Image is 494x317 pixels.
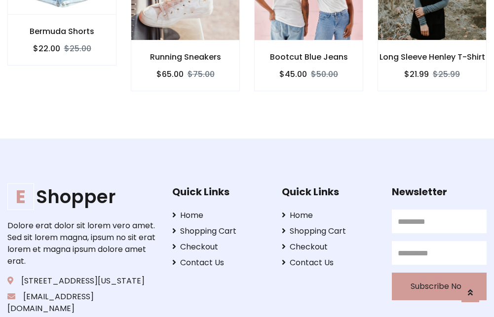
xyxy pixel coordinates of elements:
[7,183,34,210] span: E
[172,225,267,237] a: Shopping Cart
[282,225,377,237] a: Shopping Cart
[33,44,60,53] h6: $22.00
[188,69,215,80] del: $75.00
[131,52,239,62] h6: Running Sneakers
[7,186,157,208] a: EShopper
[404,70,429,79] h6: $21.99
[156,70,184,79] h6: $65.00
[172,186,267,198] h5: Quick Links
[255,52,363,62] h6: Bootcut Blue Jeans
[392,273,487,300] button: Subscribe Now
[172,241,267,253] a: Checkout
[7,291,157,315] p: [EMAIL_ADDRESS][DOMAIN_NAME]
[282,210,377,221] a: Home
[7,220,157,267] p: Dolore erat dolor sit lorem vero amet. Sed sit lorem magna, ipsum no sit erat lorem et magna ipsu...
[282,186,377,198] h5: Quick Links
[378,52,486,62] h6: Long Sleeve Henley T-Shirt
[282,241,377,253] a: Checkout
[311,69,338,80] del: $50.00
[7,186,157,208] h1: Shopper
[8,27,116,36] h6: Bermuda Shorts
[392,186,487,198] h5: Newsletter
[64,43,91,54] del: $25.00
[7,275,157,287] p: [STREET_ADDRESS][US_STATE]
[279,70,307,79] h6: $45.00
[433,69,460,80] del: $25.99
[282,257,377,269] a: Contact Us
[172,210,267,221] a: Home
[172,257,267,269] a: Contact Us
